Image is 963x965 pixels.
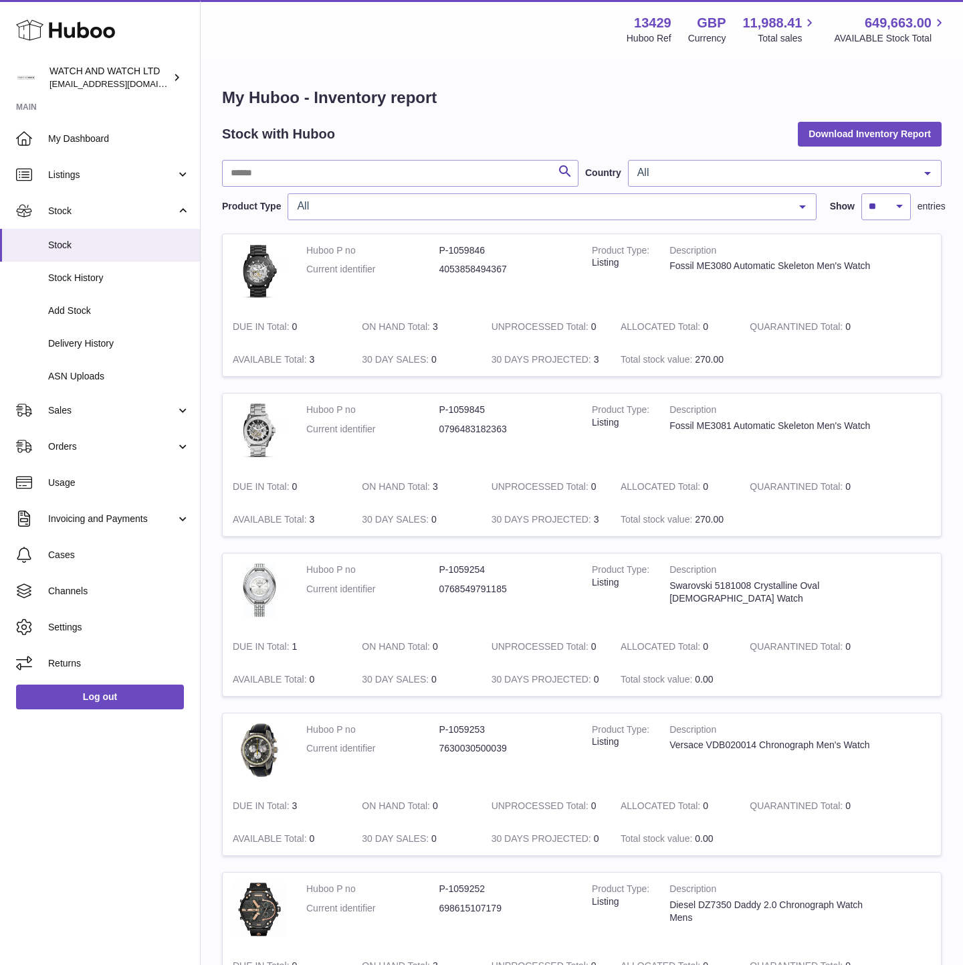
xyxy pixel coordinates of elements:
[481,470,611,503] td: 0
[233,800,292,814] strong: DUE IN Total
[621,321,703,335] strong: ALLOCATED Total
[439,583,572,596] dd: 0768549791185
[750,800,845,814] strong: QUARANTINED Total
[306,742,439,755] dt: Current identifier
[223,503,352,536] td: 3
[352,343,481,376] td: 0
[352,790,481,822] td: 0
[233,563,286,617] img: product image
[611,790,740,822] td: 0
[750,321,845,335] strong: QUARANTINED Total
[669,899,879,924] div: Diesel DZ7350 Daddy 2.0 Chronograph Watch Mens
[481,311,611,343] td: 0
[669,563,879,580] strong: Description
[439,883,572,895] dd: P-1059252
[697,14,726,32] strong: GBP
[48,404,176,417] span: Sales
[223,663,352,696] td: 0
[798,122,942,146] button: Download Inventory Report
[621,514,695,528] strong: Total stock value
[48,272,190,284] span: Stock History
[845,481,851,492] span: 0
[222,200,281,213] label: Product Type
[439,902,572,915] dd: 698615107179
[742,14,817,45] a: 11,988.41 Total sales
[492,800,591,814] strong: UNPROCESSED Total
[830,200,855,213] label: Show
[742,14,802,32] span: 11,988.41
[48,585,190,598] span: Channels
[750,481,845,495] strong: QUARANTINED Total
[233,354,309,368] strong: AVAILABLE Total
[233,641,292,655] strong: DUE IN Total
[845,641,851,652] span: 0
[16,685,184,709] a: Log out
[695,514,724,525] span: 270.00
[223,822,352,855] td: 0
[592,245,649,259] strong: Product Type
[233,404,286,457] img: product image
[481,630,611,663] td: 0
[362,641,433,655] strong: ON HAND Total
[592,883,649,897] strong: Product Type
[750,641,845,655] strong: QUARANTINED Total
[48,133,190,145] span: My Dashboard
[611,311,740,343] td: 0
[592,724,649,738] strong: Product Type
[492,481,591,495] strong: UNPROCESSED Total
[306,883,439,895] dt: Huboo P no
[492,641,591,655] strong: UNPROCESSED Total
[634,166,914,179] span: All
[294,199,788,213] span: All
[352,503,481,536] td: 0
[669,723,879,739] strong: Description
[306,404,439,416] dt: Huboo P no
[352,470,481,503] td: 3
[233,674,309,688] strong: AVAILABLE Total
[834,14,947,45] a: 649,663.00 AVAILABLE Stock Total
[439,723,572,736] dd: P-1059253
[362,514,431,528] strong: 30 DAY SALES
[481,822,611,855] td: 0
[48,304,190,317] span: Add Stock
[669,580,879,605] div: Swarovski 5181008 Crystalline Oval [DEMOGRAPHIC_DATA] Watch
[362,800,433,814] strong: ON HAND Total
[669,244,879,260] strong: Description
[223,790,352,822] td: 3
[585,167,621,179] label: Country
[223,343,352,376] td: 3
[592,564,649,578] strong: Product Type
[306,563,439,576] dt: Huboo P no
[233,833,309,847] strong: AVAILABLE Total
[669,260,879,272] div: Fossil ME3080 Automatic Skeleton Men's Watch
[695,833,713,844] span: 0.00
[223,470,352,503] td: 0
[865,14,932,32] span: 649,663.00
[362,354,431,368] strong: 30 DAY SALES
[233,321,292,335] strong: DUE IN Total
[695,674,713,685] span: 0.00
[352,630,481,663] td: 0
[592,736,619,747] span: listing
[845,321,851,332] span: 0
[233,244,286,298] img: product image
[306,263,439,276] dt: Current identifier
[439,244,572,257] dd: P-1059846
[758,32,817,45] span: Total sales
[481,663,611,696] td: 0
[669,739,879,752] div: Versace VDB020014 Chronograph Men's Watch
[592,417,619,428] span: listing
[362,321,433,335] strong: ON HAND Total
[48,621,190,634] span: Settings
[621,674,695,688] strong: Total stock value
[492,354,594,368] strong: 30 DAYS PROJECTED
[592,404,649,418] strong: Product Type
[611,470,740,503] td: 0
[834,32,947,45] span: AVAILABLE Stock Total
[621,354,695,368] strong: Total stock value
[306,423,439,436] dt: Current identifier
[306,723,439,736] dt: Huboo P no
[362,481,433,495] strong: ON HAND Total
[48,549,190,561] span: Cases
[492,321,591,335] strong: UNPROCESSED Total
